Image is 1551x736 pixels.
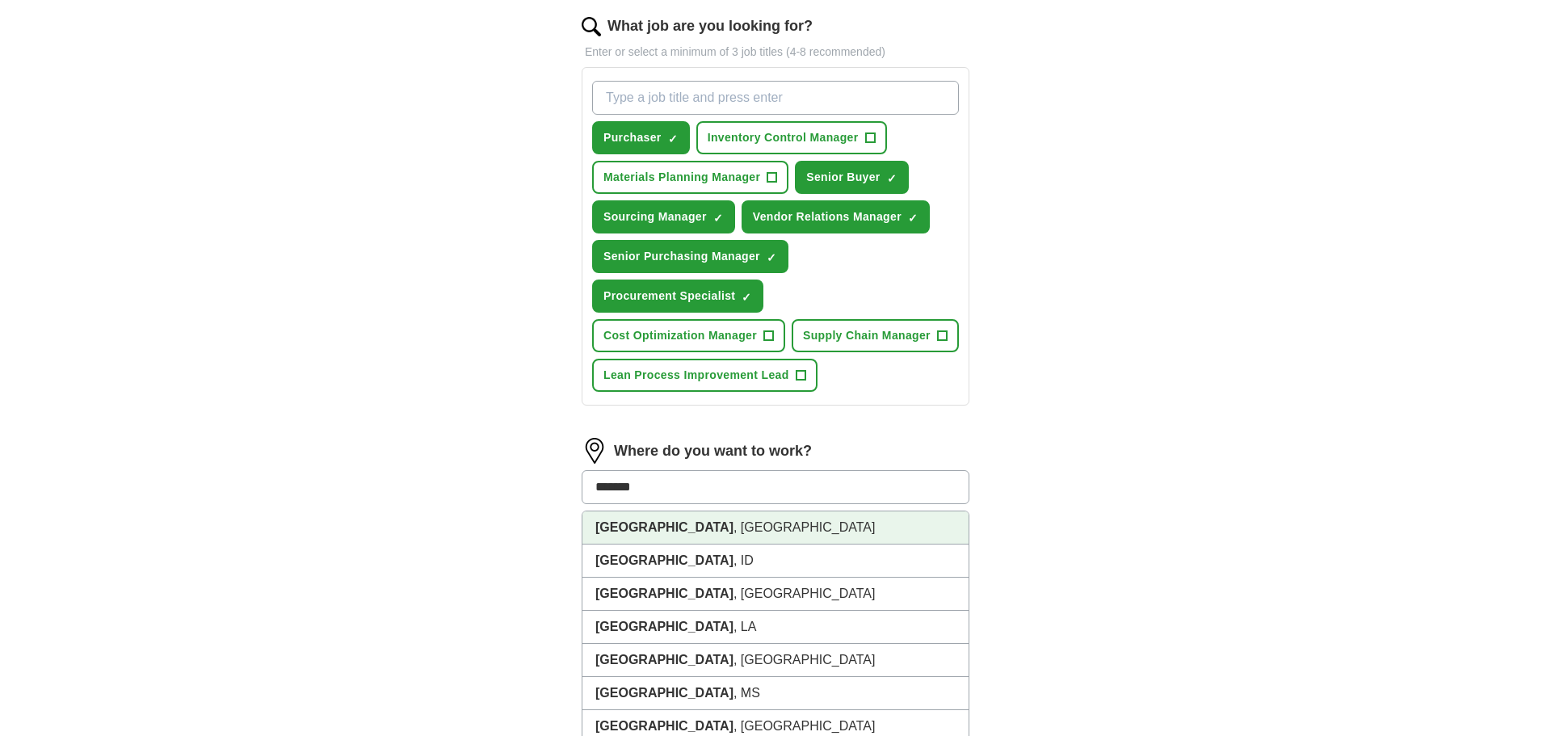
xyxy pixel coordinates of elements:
li: , [GEOGRAPHIC_DATA] [582,644,969,677]
label: What job are you looking for? [607,15,813,37]
p: Enter or select a minimum of 3 job titles (4-8 recommended) [582,44,969,61]
button: Cost Optimization Manager [592,319,785,352]
button: Senior Purchasing Manager✓ [592,240,788,273]
button: Procurement Specialist✓ [592,280,763,313]
span: Sourcing Manager [603,208,707,225]
span: ✓ [713,212,723,225]
span: Procurement Specialist [603,288,735,305]
span: ✓ [767,251,776,264]
button: Senior Buyer✓ [795,161,908,194]
span: Senior Buyer [806,169,880,186]
input: Type a job title and press enter [592,81,959,115]
button: Inventory Control Manager [696,121,887,154]
span: Supply Chain Manager [803,327,931,344]
span: ✓ [742,291,751,304]
span: Senior Purchasing Manager [603,248,760,265]
strong: [GEOGRAPHIC_DATA] [595,553,733,567]
span: Materials Planning Manager [603,169,760,186]
span: Lean Process Improvement Lead [603,367,789,384]
strong: [GEOGRAPHIC_DATA] [595,520,733,534]
img: location.png [582,438,607,464]
strong: [GEOGRAPHIC_DATA] [595,719,733,733]
span: ✓ [908,212,918,225]
strong: [GEOGRAPHIC_DATA] [595,620,733,633]
strong: [GEOGRAPHIC_DATA] [595,653,733,667]
button: Supply Chain Manager [792,319,959,352]
span: ✓ [887,172,897,185]
button: Sourcing Manager✓ [592,200,735,233]
button: Lean Process Improvement Lead [592,359,818,392]
li: , ID [582,545,969,578]
span: ✓ [668,132,678,145]
span: Inventory Control Manager [708,129,859,146]
button: Vendor Relations Manager✓ [742,200,930,233]
strong: [GEOGRAPHIC_DATA] [595,587,733,600]
span: Cost Optimization Manager [603,327,757,344]
span: Purchaser [603,129,662,146]
button: Materials Planning Manager [592,161,788,194]
img: search.png [582,17,601,36]
span: Vendor Relations Manager [753,208,902,225]
li: , [GEOGRAPHIC_DATA] [582,511,969,545]
label: Where do you want to work? [614,440,812,462]
li: , [GEOGRAPHIC_DATA] [582,578,969,611]
strong: [GEOGRAPHIC_DATA] [595,686,733,700]
li: , MS [582,677,969,710]
button: Purchaser✓ [592,121,690,154]
li: , LA [582,611,969,644]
